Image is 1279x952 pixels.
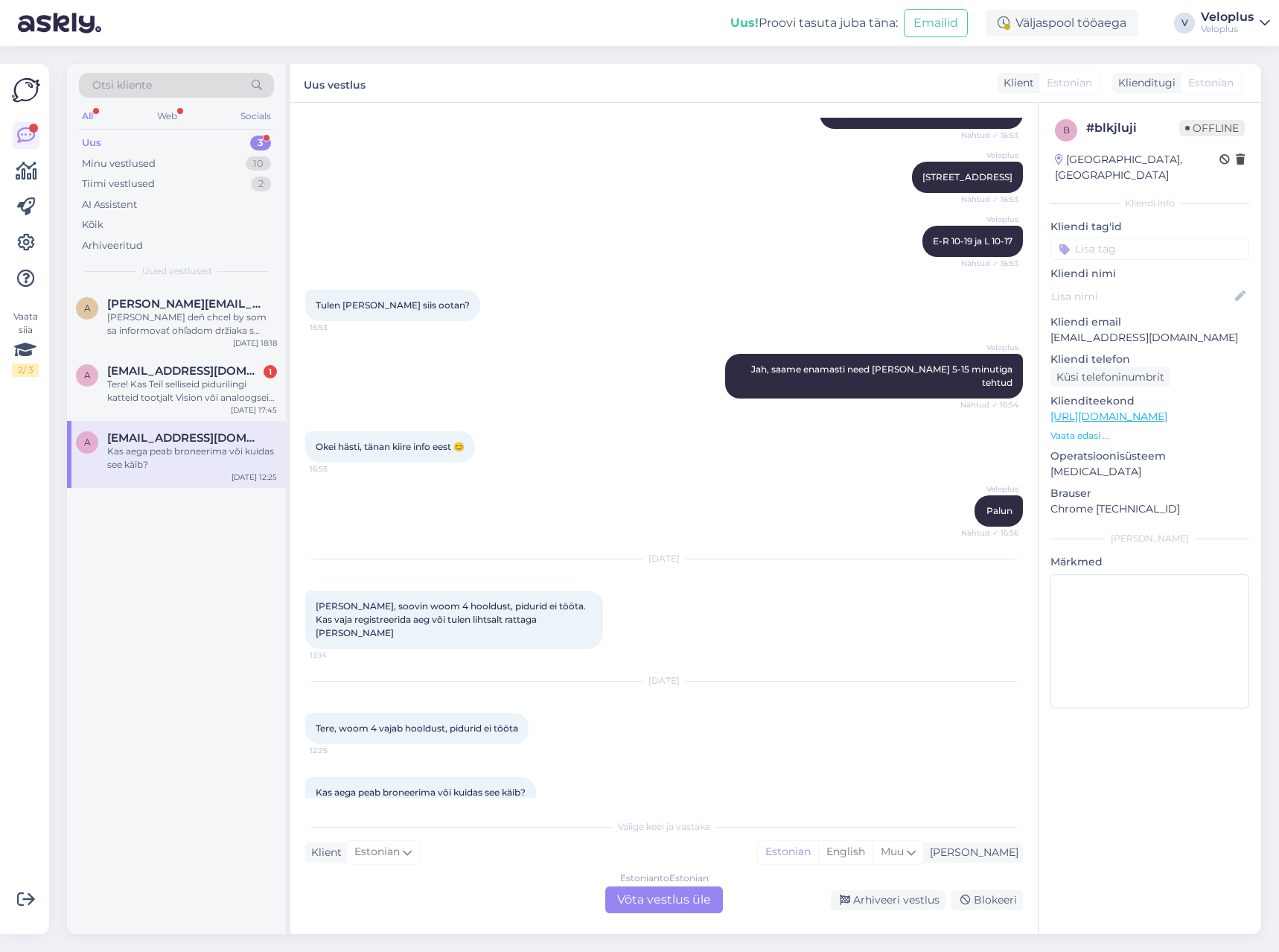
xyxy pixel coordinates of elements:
[960,399,1018,410] span: Nähtud ✓ 16:54
[1201,11,1270,35] a: VeloplusVeloplus
[107,364,262,378] span: amihhailov20@gmail.com
[1050,554,1249,570] p: Märkmed
[758,841,818,863] div: Estonian
[107,445,277,472] div: Kas aega peab broneerima või kuidas see käib?
[730,16,759,30] b: Uus!
[304,73,366,93] label: Uus vestlus
[998,75,1034,91] div: Klient
[310,745,366,756] span: 12:25
[730,14,898,32] div: Proovi tasuta juba täna:
[1050,367,1170,387] div: Küsi telefoninumbrit
[1050,501,1249,517] p: Chrome [TECHNICAL_ID]
[986,10,1138,37] div: Väljaspool tööaega
[961,527,1018,539] span: Nähtud ✓ 16:56
[12,76,40,104] img: Askly Logo
[605,886,723,913] div: Võta vestlus üle
[316,787,526,798] span: Kas aega peab broneerima või kuidas see käib?
[986,505,1012,516] span: Palun
[1112,75,1176,91] div: Klienditugi
[107,431,262,445] span: andrap15@gmail.com
[310,322,366,333] span: 16:53
[250,136,271,150] div: 3
[305,674,1023,688] div: [DATE]
[1050,393,1249,409] p: Klienditeekond
[305,552,1023,565] div: [DATE]
[1051,288,1232,305] input: Lisa nimi
[963,483,1018,495] span: Veloplus
[82,136,101,150] div: Uus
[82,238,143,253] div: Arhiveeritud
[963,150,1018,161] span: Veloplus
[963,214,1018,225] span: Veloplus
[751,364,1015,388] span: Jah, saame enamasti need [PERSON_NAME] 5-15 minutiga tehtud
[142,264,211,278] span: Uued vestlused
[1050,429,1249,442] p: Vaata edasi ...
[922,171,1012,183] span: [STREET_ADDRESS]
[904,9,968,37] button: Emailid
[1050,238,1249,260] input: Lisa tag
[1047,75,1092,91] span: Estonian
[107,378,277,404] div: Tere! Kas Teil selliseid pidurilingi katteid tootjalt Vision või analoogseid oleks pakkuda? Tänan!
[1201,11,1254,23] div: Veloplus
[233,337,277,349] div: [DATE] 18:18
[310,463,366,475] span: 16:55
[79,107,96,126] div: All
[1179,120,1245,136] span: Offline
[84,302,91,314] span: a
[82,156,156,171] div: Minu vestlused
[961,130,1018,141] span: Nähtud ✓ 16:53
[1050,486,1249,501] p: Brauser
[84,369,91,381] span: a
[1188,75,1234,91] span: Estonian
[933,235,1012,247] span: E-R 10-19 ja L 10-17
[1174,13,1195,34] div: V
[231,404,277,416] div: [DATE] 17:45
[1201,23,1254,35] div: Veloplus
[1050,330,1249,346] p: [EMAIL_ADDRESS][DOMAIN_NAME]
[1050,448,1249,464] p: Operatsioonisüsteem
[82,197,137,212] div: AI Assistent
[316,441,465,452] span: Okei hästi, tänan kiire info eest 😊
[237,107,274,126] div: Socials
[107,297,262,311] span: andrej.hodal@gmail.com
[82,218,103,232] div: Kõik
[107,311,277,337] div: [PERSON_NAME] deň chcel by som sa informovať ohľadom držiaka s chladičom či je iba na zadnú brzdu...
[154,107,180,126] div: Web
[12,310,39,377] div: Vaata siia
[1050,266,1249,282] p: Kliendi nimi
[1050,314,1249,330] p: Kliendi email
[1055,152,1219,183] div: [GEOGRAPHIC_DATA], [GEOGRAPHIC_DATA]
[881,845,904,858] span: Muu
[1063,124,1070,136] span: b
[310,650,366,661] span: 13:14
[316,600,588,638] span: [PERSON_NAME], soovin woom 4 hooldust, pidurid ei tööta. Kas vaja registreerida aeg või tulen lih...
[316,723,518,734] span: Tere, woom 4 vajab hooldust, pidurid ei tööta
[951,890,1023,910] div: Blokeeri
[12,364,39,377] div: 2 / 3
[251,177,271,191] div: 2
[963,342,1018,353] span: Veloplus
[1050,464,1249,480] p: [MEDICAL_DATA]
[82,177,155,191] div: Tiimi vestlused
[305,845,342,860] div: Klient
[1050,532,1249,545] div: [PERSON_NAME]
[620,872,709,885] div: Estonian to Estonian
[92,77,152,93] span: Otsi kliente
[961,258,1018,269] span: Nähtud ✓ 16:53
[354,844,400,860] span: Estonian
[232,472,277,483] div: [DATE] 12:25
[961,194,1018,205] span: Nähtud ✓ 16:53
[84,437,91,448] span: a
[818,841,873,863] div: English
[831,890,945,910] div: Arhiveeri vestlus
[264,365,277,378] div: 1
[246,156,271,171] div: 10
[1050,352,1249,367] p: Kliendi telefon
[924,845,1018,860] div: [PERSON_NAME]
[1050,219,1249,235] p: Kliendi tag'id
[1050,410,1167,423] a: [URL][DOMAIN_NAME]
[316,299,470,311] span: Tulen [PERSON_NAME] siis ootan?
[1050,197,1249,210] div: Kliendi info
[1086,119,1179,137] div: # blkjluji
[305,820,1023,834] div: Valige keel ja vastake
